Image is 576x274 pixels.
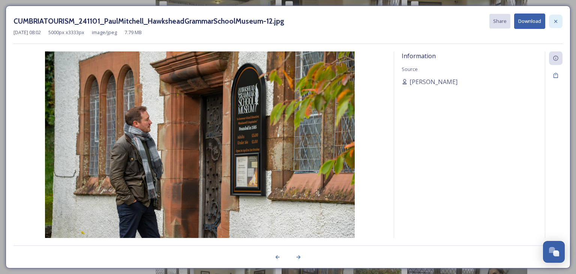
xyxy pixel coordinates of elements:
span: Information [402,52,436,60]
span: 7.79 MB [124,29,142,36]
span: [DATE] 08:02 [13,29,41,36]
button: Open Chat [543,241,565,263]
button: Download [514,14,545,29]
button: Share [489,14,510,29]
img: CUMBRIATOURISM_241101_PaulMitchell_HawksheadGrammarSchoolMuseum-12.jpg [13,51,386,258]
h3: CUMBRIATOURISM_241101_PaulMitchell_HawksheadGrammarSchoolMuseum-12.jpg [13,16,284,27]
span: 5000 px x 3333 px [48,29,84,36]
span: Source [402,66,418,72]
span: image/jpeg [92,29,117,36]
span: [PERSON_NAME] [409,77,457,86]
